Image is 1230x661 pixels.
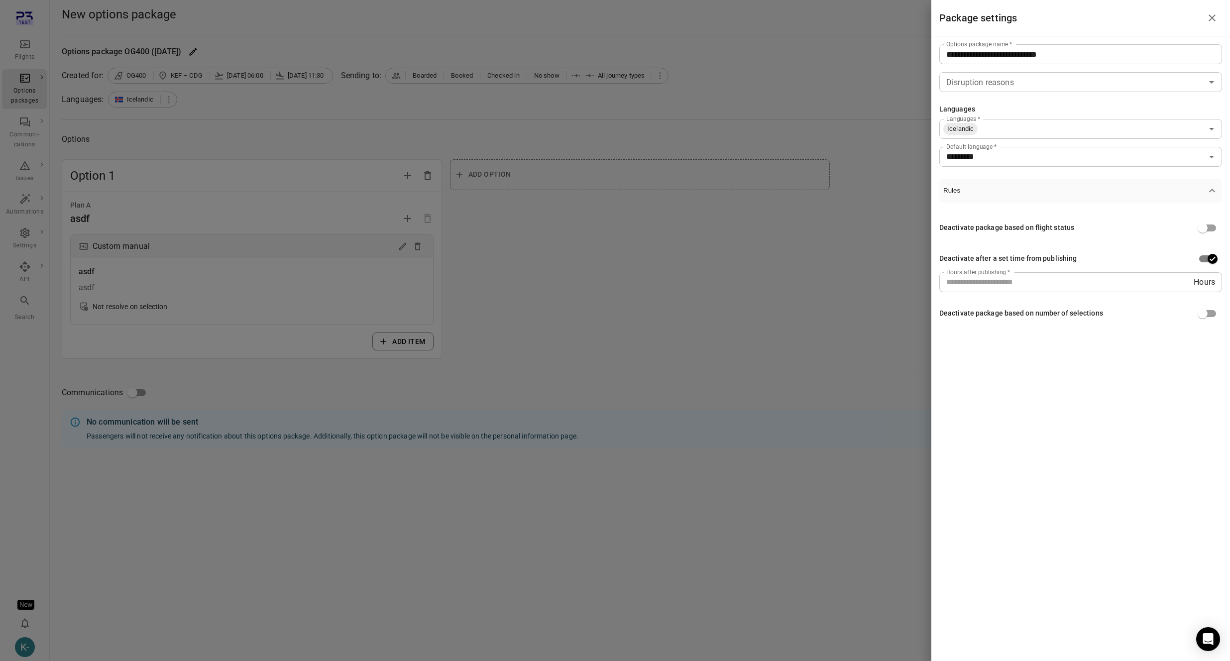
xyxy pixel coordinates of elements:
div: Deactivate package based on flight status [939,222,1074,233]
button: Rules [939,179,1222,203]
div: Deactivate package based on number of selections [939,308,1103,319]
button: Open [1205,150,1219,164]
div: Deactivate after a set time from publishing [939,253,1077,264]
div: Hours [939,272,1222,292]
label: Hours after publishing [946,268,1010,276]
button: Open [1205,122,1219,136]
button: Close drawer [1202,8,1222,28]
span: Icelandic [943,124,978,134]
div: Rules [939,203,1222,339]
div: Open Intercom Messenger [1196,627,1220,651]
button: Open [1205,75,1219,89]
label: Default language [946,142,997,151]
h1: Package settings [939,10,1017,26]
label: Languages [946,114,980,123]
label: Options package name [946,40,1012,48]
span: Rules [943,187,1206,194]
div: Languages [939,104,975,115]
